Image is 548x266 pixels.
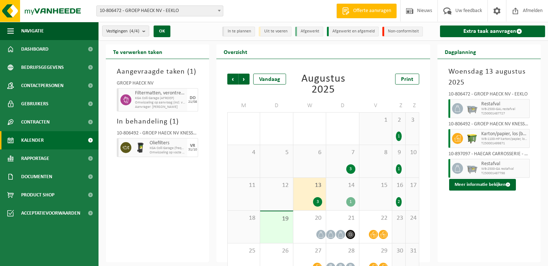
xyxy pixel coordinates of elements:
[346,197,355,207] div: 1
[231,149,256,157] span: 4
[351,7,393,15] span: Offerte aanvragen
[21,149,49,168] span: Rapportage
[481,137,528,141] span: WB-1100-HP karton/papier, los (bedrijven)
[392,99,406,112] td: Z
[216,44,255,59] h2: Overzicht
[227,74,238,85] span: Vorige
[363,149,388,157] span: 8
[21,22,44,40] span: Navigatie
[363,181,388,189] span: 15
[396,164,402,174] div: 1
[135,96,185,101] span: KGA Colli Garage (AFROEP)
[448,152,530,159] div: 10-897097 - HAECAR CARROSSERIE - EEKLO
[172,118,176,125] span: 1
[297,149,322,157] span: 6
[97,6,223,16] span: 10-806472 - GROEP HAECK NV - EEKLO
[117,131,198,138] div: 10-806492 - GROEP HAECK NV KNESSELARE - AALTER
[359,99,392,112] td: V
[396,116,402,124] span: 2
[481,131,528,137] span: Karton/papier, los (bedrijven)
[21,131,44,149] span: Kalender
[467,163,478,174] img: WB-2500-GAL-GY-01
[363,247,388,255] span: 29
[253,74,286,85] div: Vandaag
[297,214,322,222] span: 20
[264,247,289,255] span: 26
[135,142,146,153] img: WB-0240-HPE-BK-01
[481,107,528,112] span: WB-2500-GAL restafval
[130,29,139,34] count: (4/4)
[327,27,379,36] li: Afgewerkt en afgemeld
[396,214,402,222] span: 23
[222,27,255,36] li: In te plannen
[330,214,355,222] span: 21
[409,214,415,222] span: 24
[21,95,49,113] span: Gebruikers
[448,66,530,88] h3: Woensdag 13 augustus 2025
[481,112,528,116] span: T250001487727
[259,27,292,36] li: Uit te voeren
[188,100,197,104] div: 21/08
[409,149,415,157] span: 10
[409,116,415,124] span: 3
[449,179,516,191] button: Meer informatie bekijken
[117,81,198,88] div: GROEP HAECK NV
[481,101,528,107] span: Restafval
[406,99,419,112] td: Z
[21,204,80,222] span: Acceptatievoorwaarden
[481,161,528,167] span: Restafval
[336,4,397,18] a: Offerte aanvragen
[150,140,185,146] span: Oliefilters
[21,40,49,58] span: Dashboard
[440,26,545,37] a: Extra taak aanvragen
[264,215,289,223] span: 19
[264,149,289,157] span: 5
[190,96,196,100] div: DO
[135,105,185,109] span: Aanvrager: [PERSON_NAME]
[239,74,250,85] span: Volgende
[21,113,50,131] span: Contracten
[21,77,63,95] span: Contactpersonen
[396,149,402,157] span: 9
[231,181,256,189] span: 11
[346,164,355,174] div: 3
[326,99,359,112] td: D
[231,247,256,255] span: 25
[363,214,388,222] span: 22
[96,5,223,16] span: 10-806472 - GROEP HAECK NV - EEKLO
[448,122,530,129] div: 10-806492 - GROEP HAECK NV KNESSELARE - AALTER
[260,99,293,112] td: D
[330,181,355,189] span: 14
[481,167,528,171] span: WB-2500-GA restafval
[21,168,52,186] span: Documenten
[190,144,195,148] div: VR
[481,141,528,146] span: T250001499871
[231,214,256,222] span: 18
[293,99,326,112] td: W
[401,77,413,82] span: Print
[135,101,185,105] span: Omwisseling op aanvraag (incl. verwerking)
[297,247,322,255] span: 27
[382,27,423,36] li: Non-conformiteit
[102,26,149,36] button: Vestigingen(4/4)
[467,103,478,114] img: WB-2500-GAL-GY-04
[437,44,483,59] h2: Dagplanning
[448,92,530,99] div: 10-806472 - GROEP HAECK NV - EEKLO
[150,146,185,150] span: KGA Colli Garage (frequentie)
[330,247,355,255] span: 28
[106,26,139,37] span: Vestigingen
[409,181,415,189] span: 17
[396,181,402,189] span: 16
[409,247,415,255] span: 31
[190,68,194,75] span: 1
[227,99,260,112] td: M
[292,74,354,95] div: Augustus 2025
[295,27,323,36] li: Afgewerkt
[395,74,419,85] a: Print
[135,90,185,96] span: Filtermatten, verontreinigd met verf
[363,116,388,124] span: 1
[481,171,528,176] span: T250001487798
[264,181,289,189] span: 12
[21,58,64,77] span: Bedrijfsgegevens
[313,197,322,207] div: 3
